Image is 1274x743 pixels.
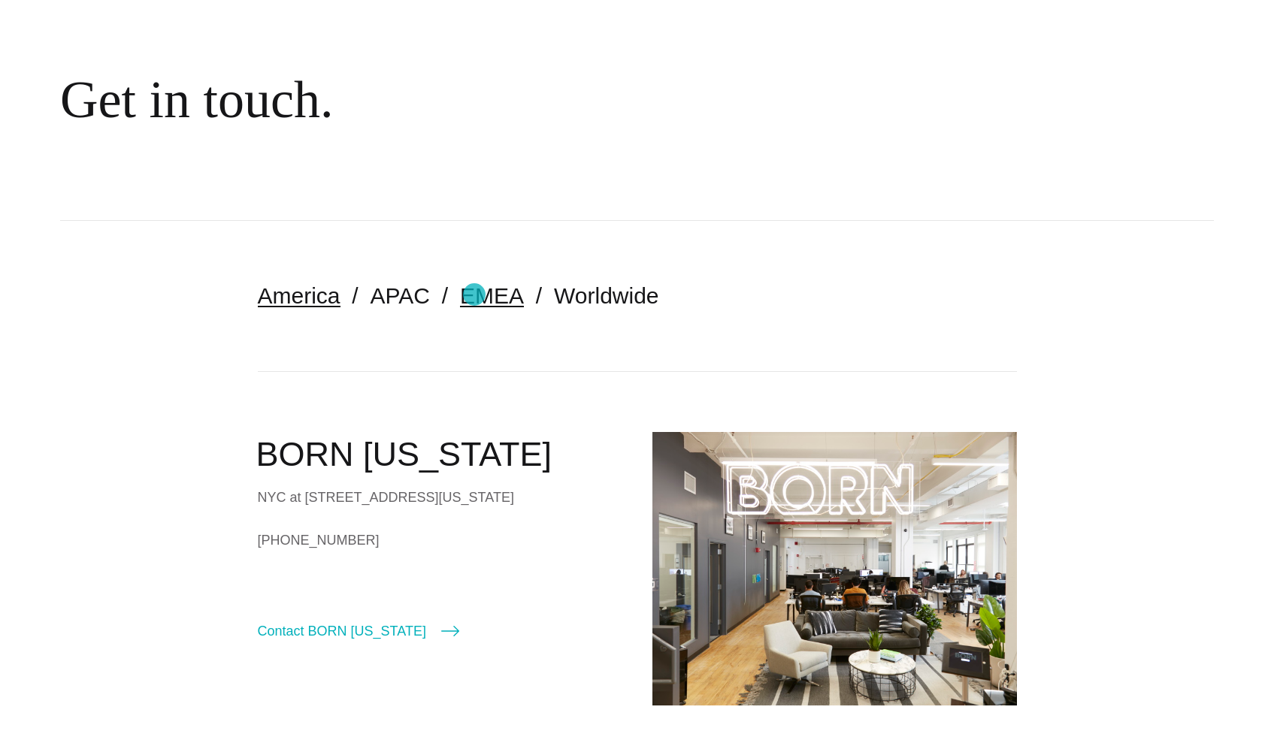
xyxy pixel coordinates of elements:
a: Worldwide [554,283,659,308]
a: [PHONE_NUMBER] [258,529,622,551]
div: NYC at [STREET_ADDRESS][US_STATE] [258,486,622,509]
h2: BORN [US_STATE] [256,432,622,477]
a: APAC [371,283,430,308]
a: Contact BORN [US_STATE] [258,621,459,642]
a: America [258,283,340,308]
div: Get in touch. [60,69,917,131]
a: EMEA [460,283,524,308]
